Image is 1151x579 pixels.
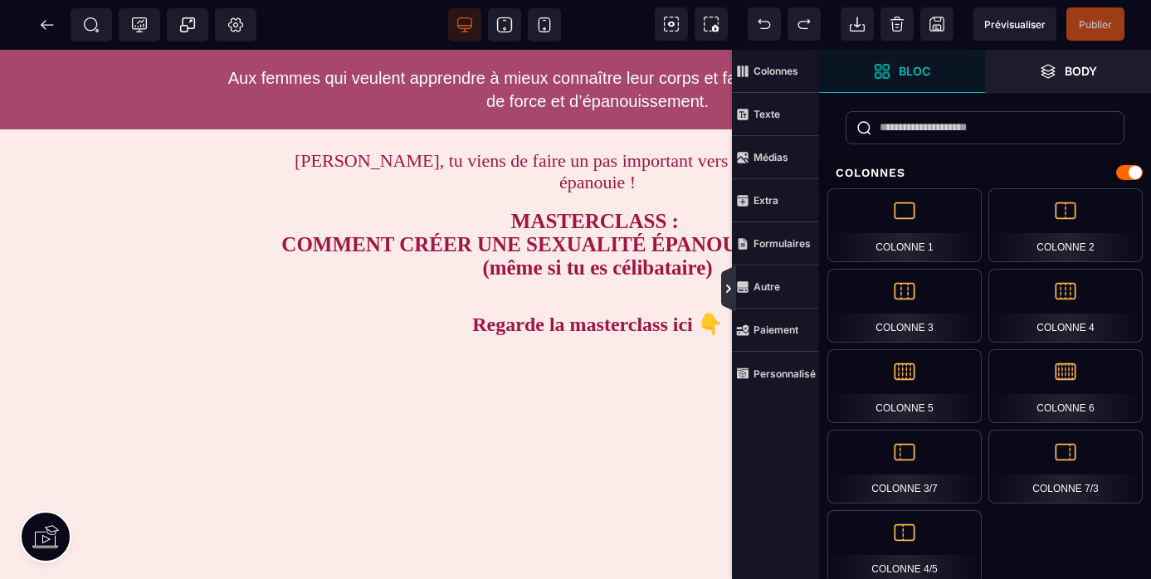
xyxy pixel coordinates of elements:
strong: Bloc [899,65,930,77]
span: Afficher les vues [819,265,836,314]
div: Colonne 3/7 [827,430,982,504]
div: Colonne 3 [827,269,982,343]
div: Colonne 1 [827,188,982,262]
strong: Paiement [754,324,798,336]
span: Capture d'écran [695,7,728,41]
span: Enregistrer [920,7,953,41]
span: Formulaires [732,222,819,265]
span: Défaire [748,7,781,41]
h2: [PERSON_NAME], tu viens de faire un pas important vers une sexualité libérée et épanouie ! [261,92,934,152]
span: Ouvrir les blocs [819,50,985,93]
strong: Colonnes [754,65,798,77]
text: Aux femmes qui veulent apprendre à mieux connaître leur corps et faire de leur sexualité une sour... [224,12,971,67]
span: Code de suivi [119,8,160,41]
strong: Personnalisé [754,367,816,380]
div: Colonne 6 [988,349,1143,423]
span: Publier [1079,18,1112,31]
div: Colonne 5 [827,349,982,423]
span: Aperçu [973,7,1056,41]
span: Voir les composants [655,7,688,41]
span: Réglages Body [227,17,244,33]
span: Rétablir [788,7,821,41]
strong: Autre [754,280,780,293]
div: Colonnes [819,158,1151,188]
span: Personnalisé [732,352,819,395]
span: Colonnes [732,50,819,93]
h1: MASTERCLASS : COMMENT CRÉER UNE SEXUALITÉ ÉPANOUIE ET PUISSANTE (même si tu es célibataire) [261,152,934,238]
span: Popup [179,17,196,33]
span: Prévisualiser [984,18,1046,31]
strong: Formulaires [754,237,811,250]
span: SEO [83,17,100,33]
div: Colonne 4 [988,269,1143,343]
div: Colonne 7/3 [988,430,1143,504]
strong: Extra [754,194,778,207]
span: Nettoyage [880,7,914,41]
span: Retour [31,8,64,41]
span: Importer [841,7,874,41]
strong: Médias [754,151,788,163]
span: Ouvrir les calques [985,50,1151,93]
span: Métadata SEO [71,8,112,41]
span: Texte [732,93,819,136]
span: Médias [732,136,819,179]
span: Extra [732,179,819,222]
span: Voir mobile [528,8,561,41]
strong: Body [1065,65,1097,77]
span: Créer une alerte modale [167,8,208,41]
span: Favicon [215,8,256,41]
span: Paiement [732,309,819,352]
span: Voir bureau [448,8,481,41]
span: Autre [732,265,819,309]
h2: Regarde la masterclass ici 👇 [261,255,934,294]
span: Voir tablette [488,8,521,41]
span: Tracking [131,17,148,33]
strong: Texte [754,108,780,120]
div: Colonne 2 [988,188,1143,262]
span: Enregistrer le contenu [1066,7,1124,41]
